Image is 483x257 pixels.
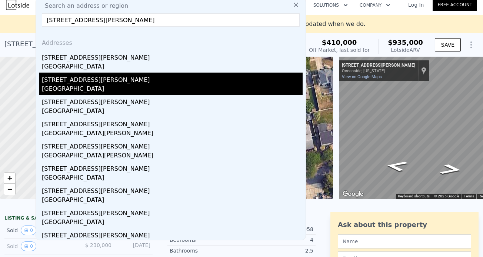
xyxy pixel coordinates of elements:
div: [GEOGRAPHIC_DATA][PERSON_NAME] [42,129,303,139]
div: [STREET_ADDRESS][PERSON_NAME] [42,50,303,62]
div: [GEOGRAPHIC_DATA] [42,173,303,184]
div: [GEOGRAPHIC_DATA][PERSON_NAME] [42,151,303,161]
div: [GEOGRAPHIC_DATA] [42,107,303,117]
span: $935,000 [388,39,423,46]
div: [STREET_ADDRESS][PERSON_NAME] [42,117,303,129]
div: Off Market, last sold for [309,46,370,54]
div: [GEOGRAPHIC_DATA] [42,218,303,228]
input: Enter an address, city, region, neighborhood or zip code [42,13,300,27]
div: [STREET_ADDRESS][PERSON_NAME] [42,228,303,240]
a: Log In [399,1,433,9]
span: Search an address or region [39,1,128,10]
div: [STREET_ADDRESS][PERSON_NAME] [42,139,303,151]
div: [STREET_ADDRESS][PERSON_NAME] [42,95,303,107]
img: Google [341,189,365,199]
div: Sold [7,226,73,235]
span: + [7,173,12,183]
div: [STREET_ADDRESS][PERSON_NAME] [42,73,303,84]
button: Show Options [464,37,479,52]
button: Keyboard shortcuts [398,194,430,199]
a: View on Google Maps [342,74,382,79]
div: Addresses [39,33,303,50]
div: Oceanside, [US_STATE] [342,69,415,73]
div: Sold [7,241,73,251]
div: 2.5 [242,247,313,254]
button: View historical data [21,226,36,235]
div: Bathrooms [170,247,242,254]
a: Zoom in [4,173,15,184]
div: [GEOGRAPHIC_DATA] [42,62,303,73]
span: $410,000 [322,39,357,46]
input: Name [338,234,471,248]
span: $ 230,000 [85,242,111,248]
a: Show location on map [421,67,426,75]
div: LISTING & SALE HISTORY [4,215,153,223]
path: Go South, Yost Blvd [430,161,472,177]
a: Open this area in Google Maps (opens a new window) [341,189,365,199]
div: [STREET_ADDRESS][PERSON_NAME] [42,206,303,218]
button: SAVE [435,38,461,51]
div: [STREET_ADDRESS][PERSON_NAME] [342,63,415,69]
div: [GEOGRAPHIC_DATA] [42,196,303,206]
div: Lotside ARV [388,46,423,54]
span: © 2025 Google [434,194,459,198]
a: Terms [464,194,474,198]
div: Ask about this property [338,220,471,230]
div: [STREET_ADDRESS][PERSON_NAME] , Oceanside , NY 11572 [4,39,202,49]
button: View historical data [21,241,36,251]
div: [STREET_ADDRESS][PERSON_NAME] [42,184,303,196]
div: to be updated when we do. [249,20,365,29]
div: [STREET_ADDRESS][PERSON_NAME] [42,161,303,173]
span: − [7,184,12,194]
a: Zoom out [4,184,15,195]
div: [DATE] [117,241,150,251]
div: [GEOGRAPHIC_DATA] [42,84,303,95]
path: Go North, Yost Blvd [376,158,417,174]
